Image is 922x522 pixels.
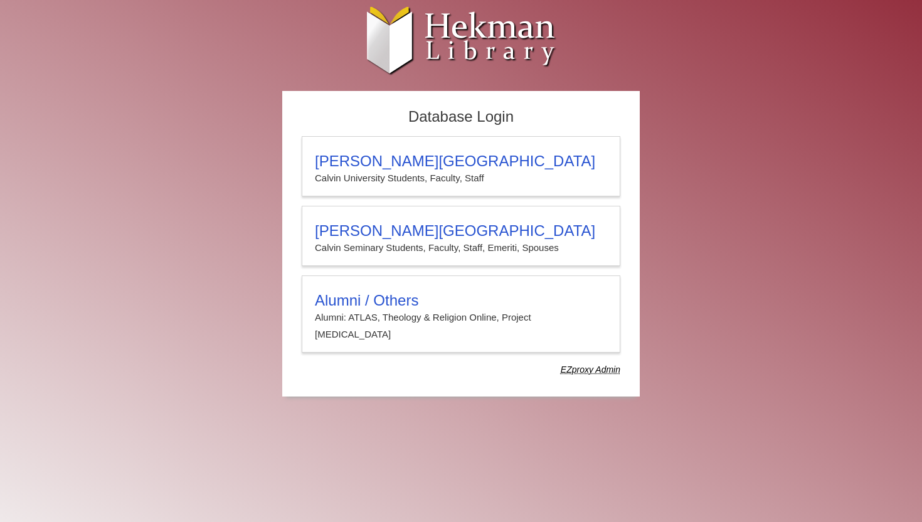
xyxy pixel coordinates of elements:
[315,170,607,186] p: Calvin University Students, Faculty, Staff
[315,222,607,240] h3: [PERSON_NAME][GEOGRAPHIC_DATA]
[295,104,627,130] h2: Database Login
[315,240,607,256] p: Calvin Seminary Students, Faculty, Staff, Emeriti, Spouses
[561,365,620,375] dfn: Use Alumni login
[302,136,620,196] a: [PERSON_NAME][GEOGRAPHIC_DATA]Calvin University Students, Faculty, Staff
[315,292,607,309] h3: Alumni / Others
[315,309,607,343] p: Alumni: ATLAS, Theology & Religion Online, Project [MEDICAL_DATA]
[302,206,620,266] a: [PERSON_NAME][GEOGRAPHIC_DATA]Calvin Seminary Students, Faculty, Staff, Emeriti, Spouses
[315,152,607,170] h3: [PERSON_NAME][GEOGRAPHIC_DATA]
[315,292,607,343] summary: Alumni / OthersAlumni: ATLAS, Theology & Religion Online, Project [MEDICAL_DATA]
